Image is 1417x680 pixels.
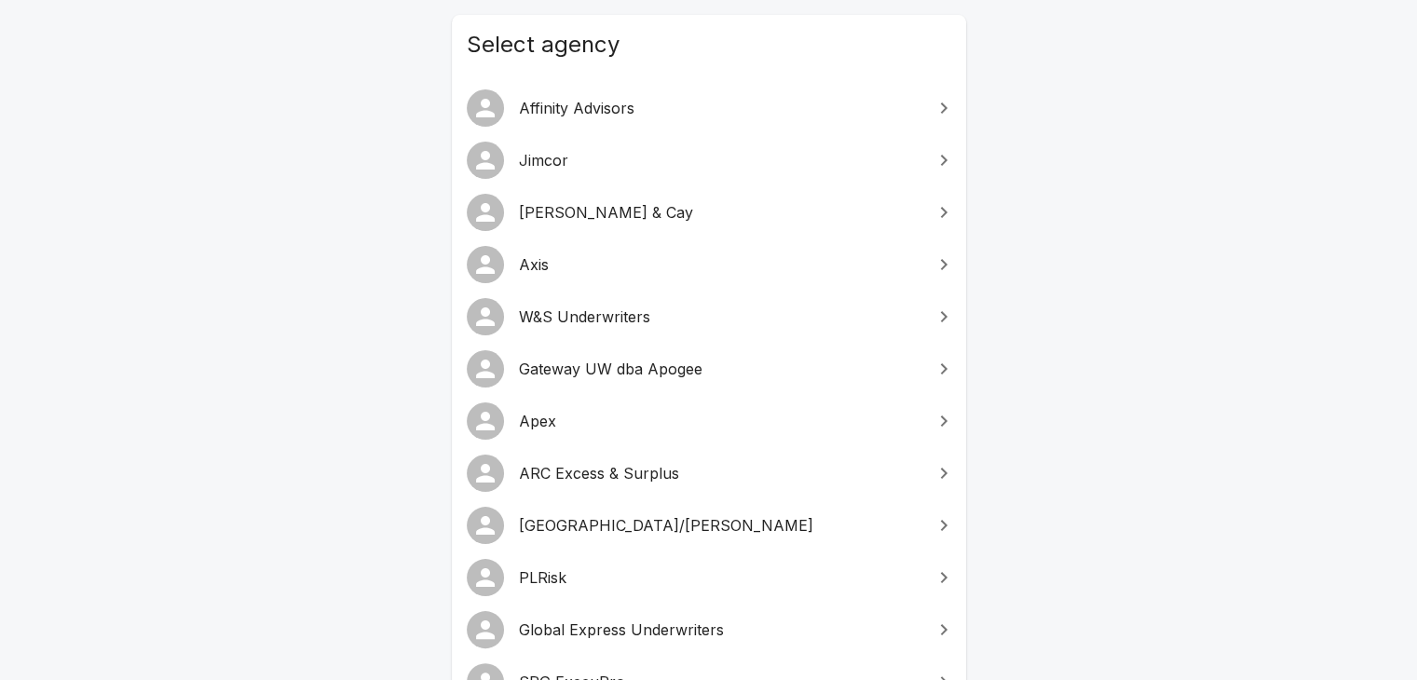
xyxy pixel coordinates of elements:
span: Global Express Underwriters [519,619,921,641]
span: PLRisk [519,566,921,589]
a: PLRisk [452,551,966,604]
a: Affinity Advisors [452,82,966,134]
a: ARC Excess & Surplus [452,447,966,499]
a: Global Express Underwriters [452,604,966,656]
span: Jimcor [519,149,921,171]
span: Select agency [467,30,951,60]
a: W&S Underwriters [452,291,966,343]
span: Axis [519,253,921,276]
a: Axis [452,238,966,291]
a: Apex [452,395,966,447]
a: Jimcor [452,134,966,186]
span: [GEOGRAPHIC_DATA]/[PERSON_NAME] [519,514,921,537]
span: Affinity Advisors [519,97,921,119]
a: [GEOGRAPHIC_DATA]/[PERSON_NAME] [452,499,966,551]
a: [PERSON_NAME] & Cay [452,186,966,238]
a: Gateway UW dba Apogee [452,343,966,395]
span: ARC Excess & Surplus [519,462,921,484]
span: Apex [519,410,921,432]
span: W&S Underwriters [519,306,921,328]
span: [PERSON_NAME] & Cay [519,201,921,224]
span: Gateway UW dba Apogee [519,358,921,380]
